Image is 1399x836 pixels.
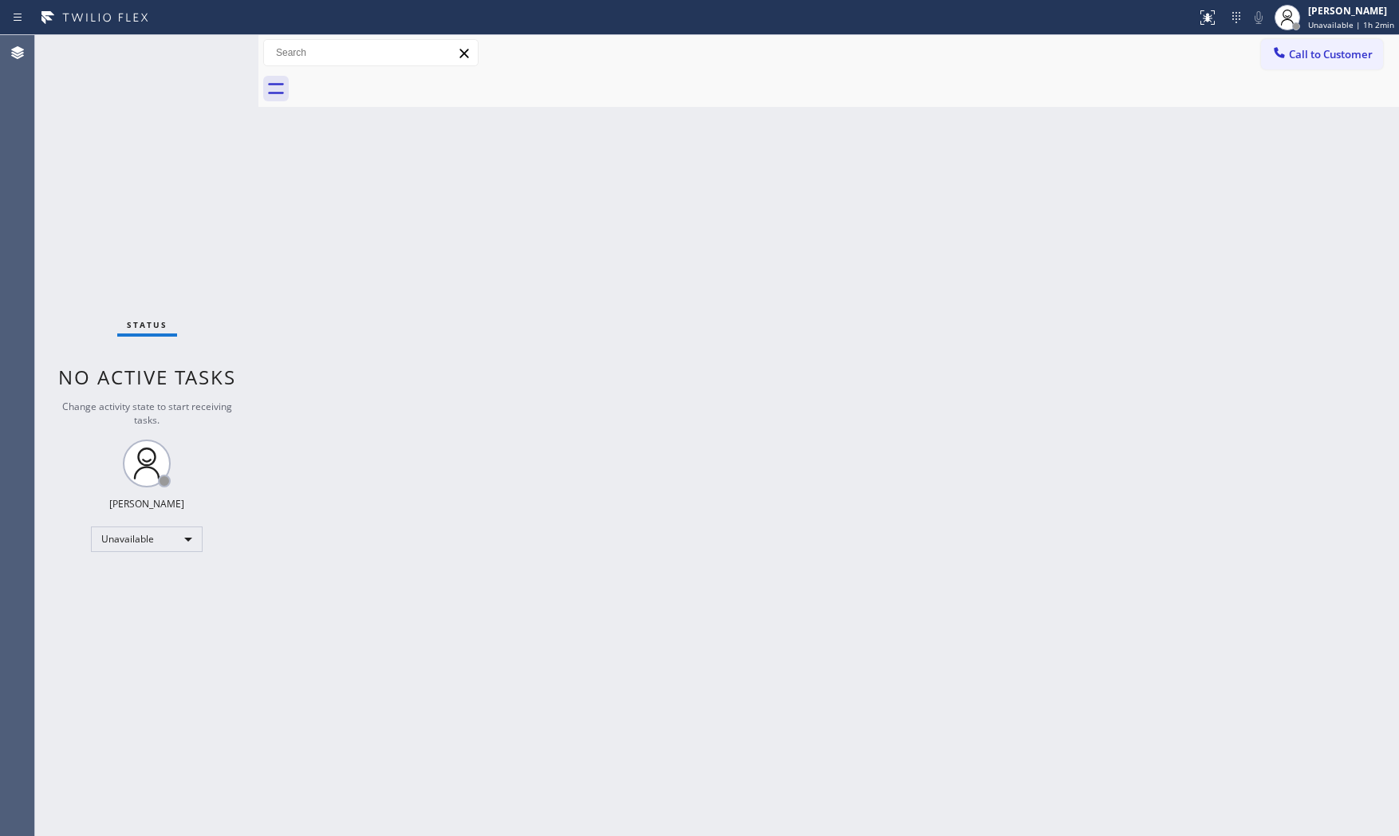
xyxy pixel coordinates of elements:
button: Call to Customer [1261,39,1383,69]
span: Call to Customer [1289,47,1373,61]
button: Mute [1247,6,1270,29]
div: Unavailable [91,526,203,552]
span: Unavailable | 1h 2min [1308,19,1394,30]
span: Status [127,319,167,330]
div: [PERSON_NAME] [109,497,184,511]
div: [PERSON_NAME] [1308,4,1394,18]
span: Change activity state to start receiving tasks. [62,400,232,427]
input: Search [264,40,478,65]
span: No active tasks [58,364,236,390]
